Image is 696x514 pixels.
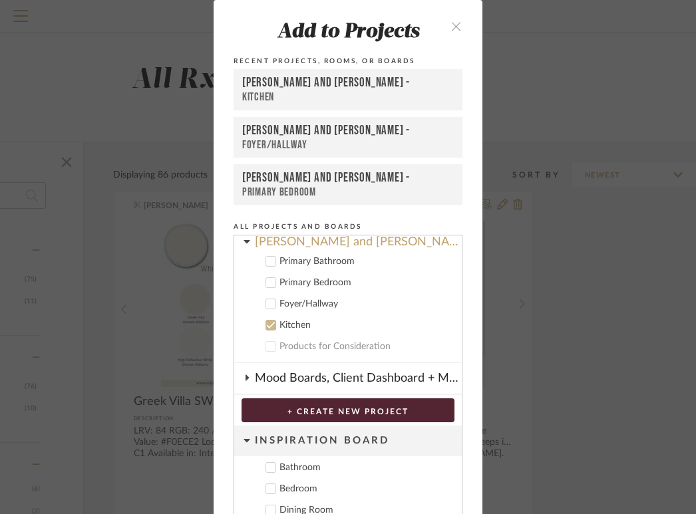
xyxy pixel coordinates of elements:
div: Kitchen [279,320,451,331]
div: Products for Consideration [279,341,451,352]
div: Foyer/Hallway [279,299,451,310]
button: close [436,12,476,39]
div: All Projects and Boards [234,221,462,233]
div: [PERSON_NAME] and [PERSON_NAME] - [242,123,454,138]
div: Primary Bedroom [242,186,454,199]
div: Recent Projects, Rooms, or Boards [234,55,462,67]
div: Primary Bathroom [279,256,451,267]
div: Inspiration Board [255,426,462,456]
div: [PERSON_NAME] and [PERSON_NAME] - [242,75,454,91]
div: Mood Boards, Client Dashboard + More [255,363,462,394]
div: Kitchen [242,90,454,104]
div: [PERSON_NAME] and [PERSON_NAME] [255,227,462,250]
div: [PERSON_NAME] and [PERSON_NAME] - [242,170,454,186]
div: Foyer/Hallway [242,138,454,152]
div: Primary Bedroom [279,277,451,289]
div: Bedroom [279,483,451,495]
div: Add to Projects [234,21,462,44]
button: + CREATE NEW PROJECT [242,398,454,422]
div: Bathroom [279,462,451,473]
